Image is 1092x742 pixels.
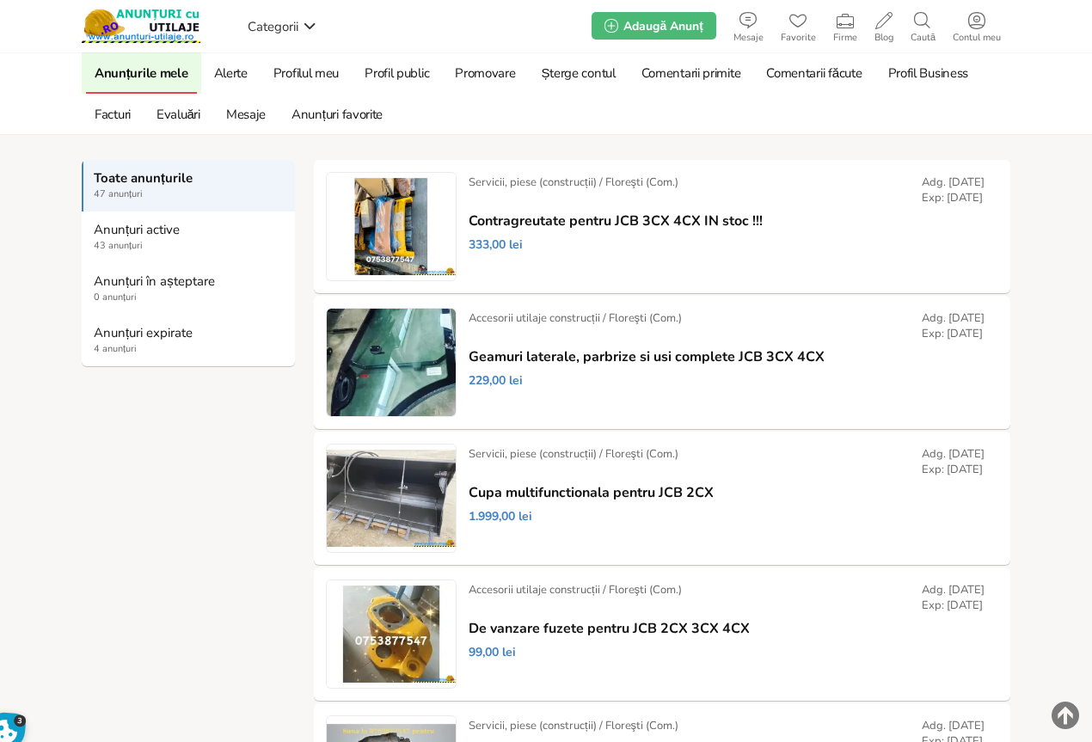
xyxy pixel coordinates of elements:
span: 43 anunțuri [94,239,285,253]
a: Anunțurile mele [86,52,197,94]
a: Șterge contul [533,52,624,94]
a: De vanzare fuzete pentru JCB 2CX 3CX 4CX [469,621,750,636]
span: 0 anunțuri [94,291,285,304]
a: Firme [825,9,866,43]
div: Servicii, piese (construcții) / Floreşti (Com.) [469,446,678,462]
a: Adaugă Anunț [592,12,715,40]
span: Contul meu [944,33,1009,43]
a: Evaluări [148,94,209,135]
div: Adg. [DATE] Exp: [DATE] [922,582,985,613]
a: Contragreutate pentru JCB 3CX 4CX IN stoc !!! [469,213,763,229]
a: Alerte [206,52,256,94]
a: Comentarii primite [633,52,750,94]
a: Anunțuri active 43 anunțuri [82,212,295,263]
a: Mesaje [218,94,274,135]
a: Anunțuri favorite [283,94,391,135]
span: Firme [825,33,866,43]
img: scroll-to-top.png [1052,702,1079,729]
a: Profilul meu [265,52,347,94]
a: Blog [866,9,902,43]
strong: Anunțuri expirate [94,325,285,340]
a: Favorite [772,9,825,43]
span: Categorii [248,18,298,35]
a: Categorii [243,13,321,39]
img: Geamuri laterale, parbrize si usi complete JCB 3CX 4CX [327,309,456,416]
div: Accesorii utilaje construcții / Floreşti (Com.) [469,582,682,598]
a: Mesaje [725,9,772,43]
span: 1.999,00 lei [469,509,532,524]
a: Profil Business [880,52,978,94]
a: Profil public [356,52,438,94]
strong: Anunțuri în așteptare [94,273,285,289]
span: 47 anunțuri [94,187,285,201]
a: Caută [902,9,944,43]
span: 3 [14,714,27,727]
a: Toate anunțurile 47 anunțuri [82,160,295,212]
div: Adg. [DATE] Exp: [DATE] [922,446,985,477]
div: Servicii, piese (construcții) / Floreşti (Com.) [469,718,678,733]
div: Adg. [DATE] Exp: [DATE] [922,310,985,341]
a: Cupa multifunctionala pentru JCB 2CX [469,485,714,500]
div: Servicii, piese (construcții) / Floreşti (Com.) [469,175,678,190]
span: 4 anunțuri [94,342,285,356]
span: Mesaje [725,33,772,43]
a: Promovare [446,52,524,94]
a: Anunțuri în așteptare 0 anunțuri [82,263,295,315]
div: Adg. [DATE] Exp: [DATE] [922,175,985,205]
a: Facturi [86,94,139,135]
a: Anunțuri expirate 4 anunțuri [82,315,295,366]
img: Contragreutate pentru JCB 3CX 4CX IN stoc !!! [327,173,456,280]
a: Geamuri laterale, parbrize si usi complete JCB 3CX 4CX [469,349,825,365]
strong: Anunțuri active [94,222,285,237]
span: Caută [902,33,944,43]
strong: Toate anunțurile [94,170,285,186]
img: De vanzare fuzete pentru JCB 2CX 3CX 4CX [327,580,456,688]
a: Comentarii făcute [758,52,870,94]
span: Blog [866,33,902,43]
span: 333,00 lei [469,237,523,253]
span: 229,00 lei [469,373,523,389]
div: Accesorii utilaje construcții / Floreşti (Com.) [469,310,682,326]
img: Cupa multifunctionala pentru JCB 2CX [327,445,456,552]
span: Favorite [772,33,825,43]
span: Adaugă Anunț [623,18,702,34]
span: 99,00 lei [469,645,516,660]
a: Contul meu [944,9,1009,43]
img: Anunturi-Utilaje.RO [82,9,200,43]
